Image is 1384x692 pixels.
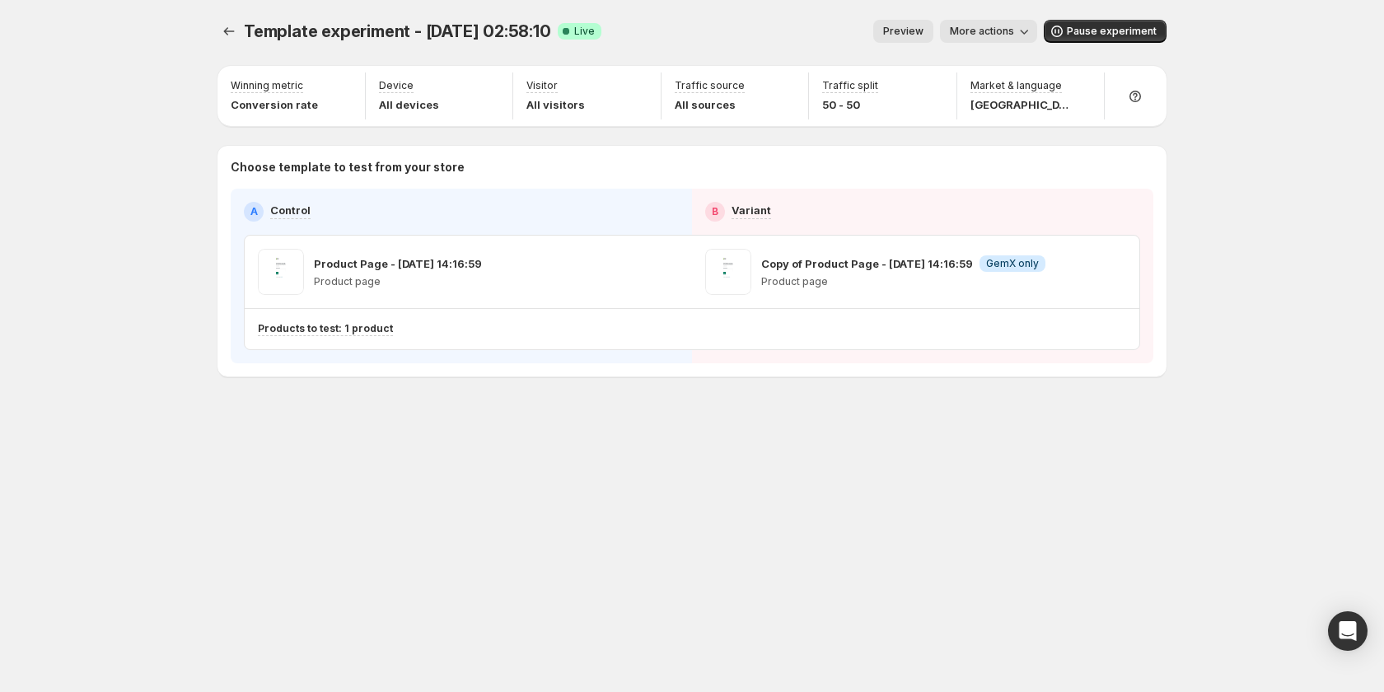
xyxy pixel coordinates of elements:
[970,79,1062,92] p: Market & language
[970,96,1069,113] p: [GEOGRAPHIC_DATA]
[574,25,595,38] span: Live
[526,79,558,92] p: Visitor
[883,25,923,38] span: Preview
[986,257,1039,270] span: GemX only
[761,255,973,272] p: Copy of Product Page - [DATE] 14:16:59
[940,20,1037,43] button: More actions
[712,205,718,218] h2: B
[314,255,482,272] p: Product Page - [DATE] 14:16:59
[950,25,1014,38] span: More actions
[379,96,439,113] p: All devices
[873,20,933,43] button: Preview
[270,202,311,218] p: Control
[1067,25,1157,38] span: Pause experiment
[258,249,304,295] img: Product Page - Aug 13, 14:16:59
[379,79,414,92] p: Device
[1044,20,1167,43] button: Pause experiment
[675,79,745,92] p: Traffic source
[231,159,1153,175] p: Choose template to test from your store
[314,275,482,288] p: Product page
[526,96,585,113] p: All visitors
[217,20,241,43] button: Experiments
[732,202,771,218] p: Variant
[705,249,751,295] img: Copy of Product Page - Aug 13, 14:16:59
[761,275,1045,288] p: Product page
[244,21,551,41] span: Template experiment - [DATE] 02:58:10
[822,96,878,113] p: 50 - 50
[822,79,878,92] p: Traffic split
[250,205,258,218] h2: A
[1328,611,1368,651] div: Open Intercom Messenger
[258,322,393,335] p: Products to test: 1 product
[231,79,303,92] p: Winning metric
[231,96,318,113] p: Conversion rate
[675,96,745,113] p: All sources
